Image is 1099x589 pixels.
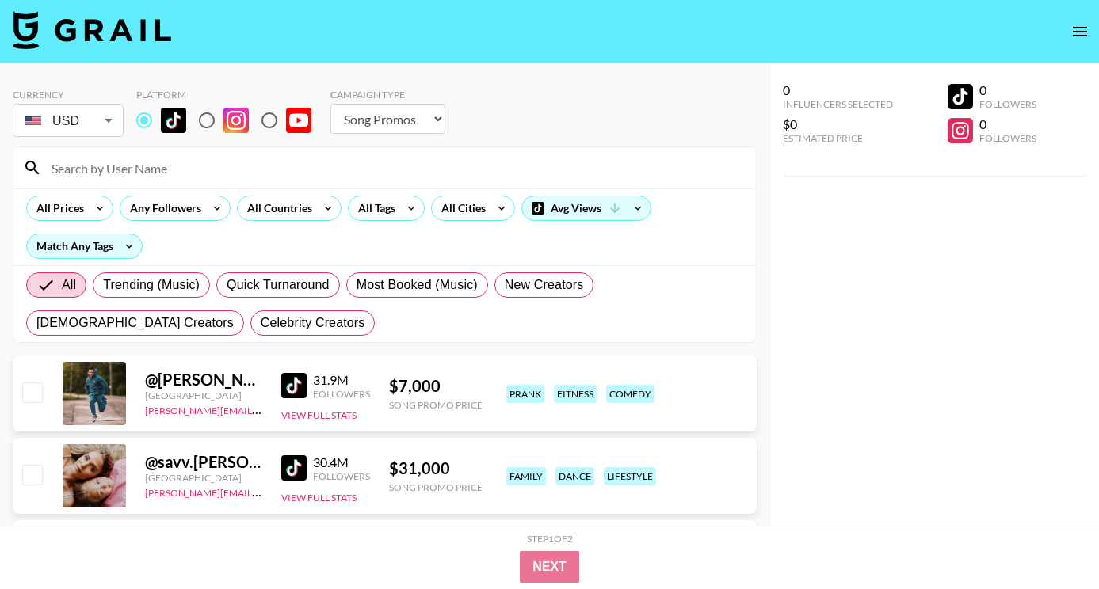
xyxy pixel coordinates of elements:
div: 0 [979,82,1036,98]
span: Trending (Music) [103,275,200,294]
button: Next [520,551,579,583]
span: Quick Turnaround [227,275,330,294]
div: $ 7,000 [389,376,483,396]
div: All Tags [349,196,399,220]
img: Grail Talent [13,11,171,49]
div: $ 31,000 [389,458,483,478]
div: Estimated Price [783,132,893,144]
span: [DEMOGRAPHIC_DATA] Creators [36,313,234,332]
a: [PERSON_NAME][EMAIL_ADDRESS][DOMAIN_NAME] [145,484,380,499]
div: fitness [554,385,597,403]
img: TikTok [281,373,307,398]
span: Celebrity Creators [261,313,365,332]
div: lifestyle [604,467,656,485]
div: 30.4M [313,454,370,470]
div: family [506,467,546,485]
div: Influencers Selected [783,98,893,110]
span: All [62,275,76,294]
button: View Full Stats [281,492,357,503]
div: 31.9M [313,372,370,388]
div: comedy [606,385,654,403]
div: @ savv.[PERSON_NAME] [145,452,262,472]
div: All Cities [432,196,489,220]
div: Song Promo Price [389,481,483,493]
a: [PERSON_NAME][EMAIL_ADDRESS][DOMAIN_NAME] [145,401,380,416]
div: Platform [136,89,324,101]
div: Followers [979,98,1036,110]
div: 0 [979,116,1036,132]
div: Song Promo Price [389,399,483,411]
span: Most Booked (Music) [357,275,478,294]
div: Any Followers [120,196,204,220]
div: 0 [783,82,893,98]
div: [GEOGRAPHIC_DATA] [145,472,262,484]
div: Currency [13,89,124,101]
div: All Prices [27,196,87,220]
input: Search by User Name [42,155,746,180]
div: [GEOGRAPHIC_DATA] [145,389,262,401]
div: $0 [783,116,893,132]
button: open drawer [1064,16,1096,47]
div: Followers [979,132,1036,144]
img: TikTok [161,108,186,133]
div: Followers [313,388,370,400]
div: dance [555,467,594,485]
div: Match Any Tags [27,234,142,258]
img: Instagram [223,108,249,133]
div: All Countries [238,196,315,220]
div: Avg Views [522,196,651,220]
div: USD [16,107,120,135]
div: Step 1 of 2 [527,533,573,545]
div: prank [506,385,544,403]
div: Campaign Type [330,89,445,101]
img: YouTube [286,108,311,133]
button: View Full Stats [281,409,357,421]
div: @ [PERSON_NAME].[PERSON_NAME] [145,370,262,389]
div: Followers [313,470,370,482]
span: New Creators [505,275,584,294]
img: TikTok [281,455,307,481]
